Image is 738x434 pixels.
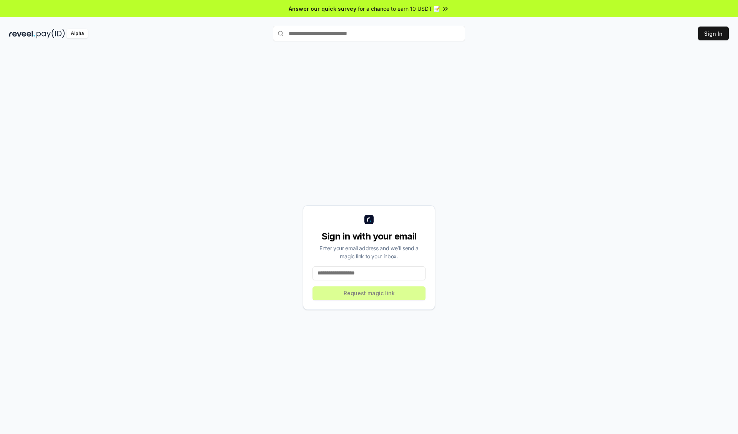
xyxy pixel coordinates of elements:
img: reveel_dark [9,29,35,38]
button: Sign In [698,27,729,40]
img: pay_id [37,29,65,38]
span: for a chance to earn 10 USDT 📝 [358,5,440,13]
div: Sign in with your email [312,230,426,243]
div: Alpha [66,29,88,38]
span: Answer our quick survey [289,5,356,13]
img: logo_small [364,215,374,224]
div: Enter your email address and we’ll send a magic link to your inbox. [312,244,426,260]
